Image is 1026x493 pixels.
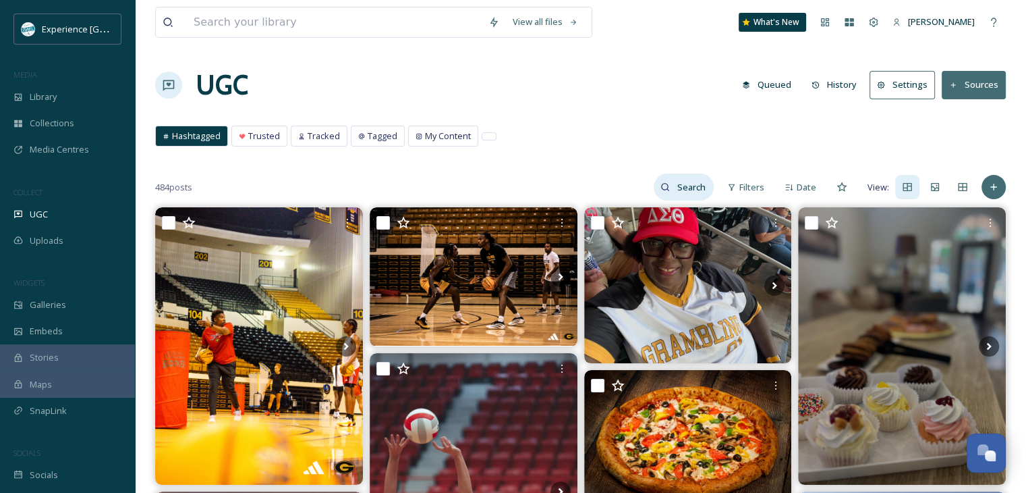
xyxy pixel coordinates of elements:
span: Library [30,90,57,103]
span: Collections [30,117,74,130]
span: 484 posts [155,181,192,194]
span: UGC [30,208,48,221]
span: MEDIA [13,70,37,80]
span: COLLECT [13,187,42,197]
button: Queued [735,72,798,98]
span: WIDGETS [13,278,45,288]
span: Maps [30,378,52,391]
input: Search your library [187,7,482,37]
img: 𝐍𝐨 𝐝𝐚𝐲𝐬 𝐨𝐟𝐟 🫡 #GramFam | #ThisIsTheG🐯 [370,207,577,346]
input: Search [670,174,714,201]
span: Media Centres [30,143,89,156]
span: Stories [30,351,59,364]
a: What's New [739,13,806,32]
span: View: [867,181,889,194]
span: My Content [425,130,471,142]
a: View all files [506,9,585,35]
span: Hashtagged [172,130,221,142]
button: History [805,72,863,98]
button: Open Chat [967,434,1006,473]
a: Settings [870,71,942,99]
img: 24IZHUKKFBA4HCESFN4PRDEIEY.avif [22,22,35,36]
span: Tagged [368,130,397,142]
button: Settings [870,71,935,99]
button: Sources [942,71,1006,99]
img: 1% better than yesterday 💪🏽🐯 #championshiptalk #thisistheg🐯🏀 | #gramfam [155,207,363,484]
img: Treat Yourself Tuesday was a hit with our amazing residents! 🍩💛 Nothing brings smiles like good c... [798,207,1006,484]
span: SnapLink [30,405,67,417]
a: Queued [735,72,805,98]
span: Trusted [248,130,280,142]
span: SOCIALS [13,448,40,458]
span: Filters [739,181,764,194]
span: Galleries [30,299,66,311]
span: Experience [GEOGRAPHIC_DATA] [42,22,175,35]
a: History [805,72,870,98]
span: [PERSON_NAME] [908,16,975,28]
a: [PERSON_NAME] [886,9,981,35]
span: Tracked [308,130,340,142]
span: Embeds [30,325,63,338]
a: UGC [196,65,248,105]
span: Date [797,181,816,194]
span: Socials [30,469,58,482]
span: Uploads [30,234,63,247]
img: Last minute outing and my first time at the new Braves Stadium. Got to enjoy the Atlanta Braves p... [584,207,792,363]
